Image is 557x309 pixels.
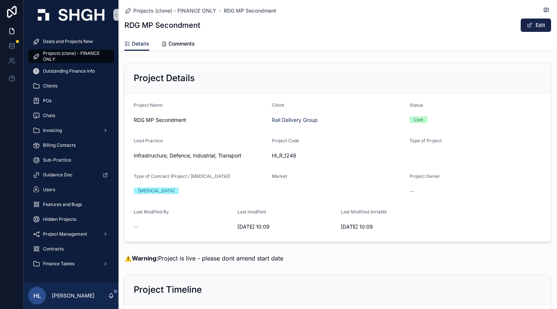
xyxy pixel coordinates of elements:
[43,172,73,178] span: Guidance Doc
[28,139,114,152] a: Billing Contacts
[28,183,114,196] a: Users
[28,198,114,211] a: Features and Bugs
[43,187,55,193] span: Users
[237,223,335,230] span: [DATE] 10:09
[410,173,440,179] span: Project Owner
[28,50,114,63] a: Projects (clone) - FINANCE ONLY
[272,173,287,179] span: Market
[33,291,41,300] span: HL
[43,83,57,89] span: Clients
[43,246,64,252] span: Contracts
[134,116,266,124] span: RDG MP Secondment
[28,35,114,48] a: Deals and Projects New
[124,20,200,30] h1: RDG MP Secondment
[43,157,71,163] span: Sub-Practice
[28,94,114,107] a: POs
[272,152,404,159] span: HI_R_1248
[410,102,423,108] span: Status
[24,30,119,282] div: scrollable content
[43,202,82,207] span: Features and Bugs
[43,231,87,237] span: Project Management
[521,19,551,32] button: Edit
[28,79,114,93] a: Clients
[161,37,195,52] a: Comments
[132,255,158,262] strong: Warning:
[28,227,114,241] a: Project Management
[43,261,74,267] span: Finance Tables
[410,138,442,143] span: Type of Project
[169,40,195,47] span: Comments
[224,7,276,14] a: RDG MP Secondment
[272,116,318,124] a: Rail Delivery Group
[28,153,114,167] a: Sub-Practice
[272,138,299,143] span: Project Code
[410,187,414,195] span: --
[124,37,149,51] a: Details
[138,187,174,194] div: [MEDICAL_DATA]
[341,223,438,230] span: [DATE] 10:09
[43,127,62,133] span: Invoicing
[134,173,230,179] span: Type of Contract (Project / [MEDICAL_DATA])
[134,72,195,84] h2: Project Details
[414,116,423,123] div: Live
[134,223,138,230] span: --
[43,98,51,104] span: POs
[28,64,114,78] a: Outstanding Finance Info
[43,113,55,119] span: Chats
[132,40,149,47] span: Details
[134,102,163,108] span: Project Name
[43,142,76,148] span: Billing Contacts
[124,7,216,14] a: Projects (clone) - FINANCE ONLY
[28,257,114,270] a: Finance Tables
[28,124,114,137] a: Invoicing
[134,209,169,215] span: Last Modified By
[43,50,107,62] span: Projects (clone) - FINANCE ONLY
[52,292,94,299] p: [PERSON_NAME]
[134,138,163,143] span: Lead Practice
[134,152,241,159] span: Infrastructure, Defence, Industrial, Transport
[237,209,266,215] span: Last modified
[38,9,104,21] img: App logo
[43,68,95,74] span: Outstanding Finance Info
[341,209,387,215] span: Last Modified Airtable
[124,255,283,262] span: ⚠️ Project is live - please dont amend start date
[133,7,216,14] span: Projects (clone) - FINANCE ONLY
[28,109,114,122] a: Chats
[272,102,284,108] span: Client
[28,213,114,226] a: Hidden Projects
[28,242,114,256] a: Contracts
[28,168,114,182] a: Guidance Doc
[43,216,76,222] span: Hidden Projects
[134,284,202,296] h2: Project Timeline
[43,39,93,44] span: Deals and Projects New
